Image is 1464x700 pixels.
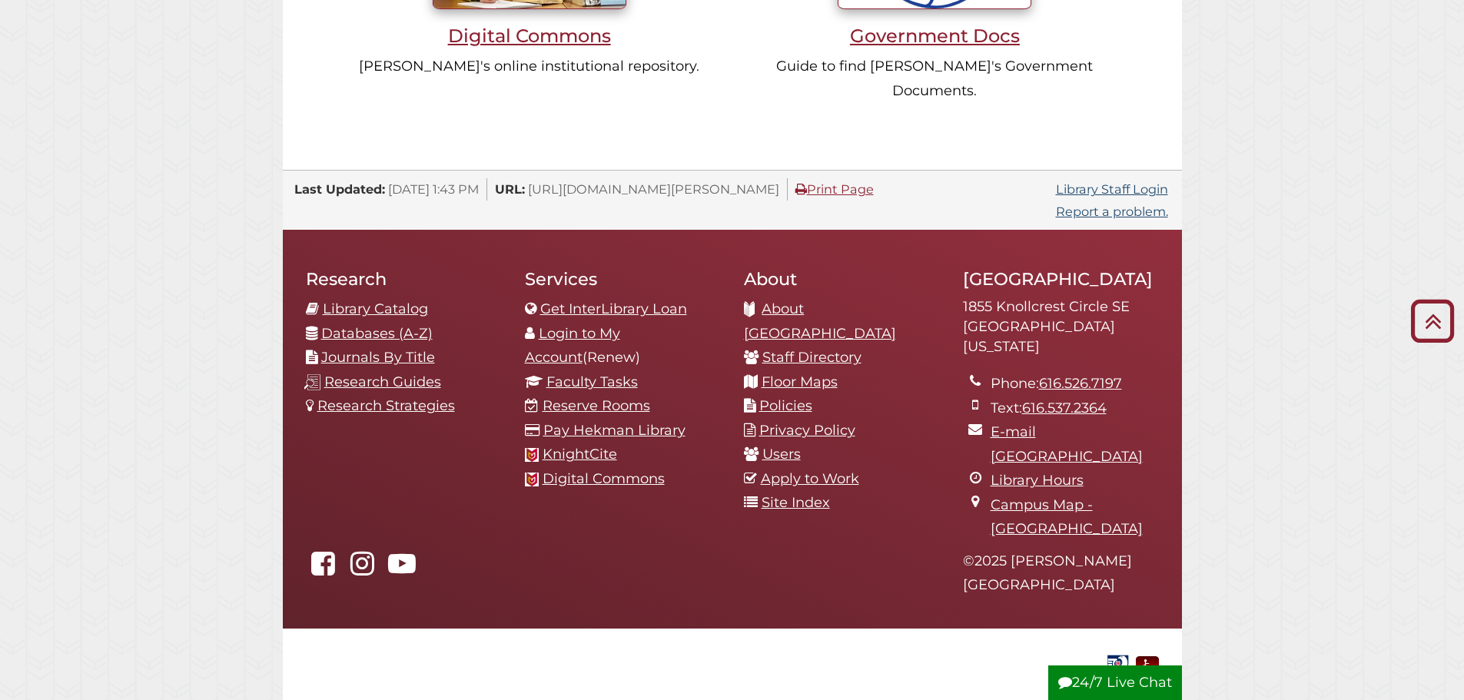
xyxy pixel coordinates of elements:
img: research-guides-icon-white_37x37.png [304,374,320,390]
a: Campus Map - [GEOGRAPHIC_DATA] [991,496,1143,538]
p: © 2025 [PERSON_NAME][GEOGRAPHIC_DATA] [963,549,1159,598]
a: Pay Hekman Library [543,422,686,439]
a: Staff Directory [762,349,861,366]
li: (Renew) [525,322,721,370]
li: Phone: [991,372,1159,396]
a: Report a problem. [1056,204,1168,219]
address: 1855 Knollcrest Circle SE [GEOGRAPHIC_DATA][US_STATE] [963,297,1159,357]
a: Journals By Title [321,349,435,366]
a: Users [762,446,801,463]
h3: Government Docs [762,25,1109,47]
a: Privacy Policy [759,422,855,439]
a: Print Page [795,181,874,197]
a: Login to My Account [525,325,620,367]
a: E-mail [GEOGRAPHIC_DATA] [991,423,1143,465]
a: Databases (A-Z) [321,325,433,342]
li: Text: [991,396,1159,421]
img: Calvin favicon logo [525,448,539,462]
img: Disability Assistance [1136,653,1159,675]
span: URL: [495,181,525,197]
a: Library Hours [991,472,1084,489]
h2: [GEOGRAPHIC_DATA] [963,268,1159,290]
img: Government Documents Federal Depository Library [1104,653,1132,675]
a: Floor Maps [762,373,838,390]
p: Guide to find [PERSON_NAME]'s Government Documents. [762,55,1109,103]
a: About [GEOGRAPHIC_DATA] [744,300,896,342]
h2: About [744,268,940,290]
a: Hekman Library on YouTube [384,560,420,577]
a: Policies [759,397,812,414]
h2: Services [525,268,721,290]
p: [PERSON_NAME]'s online institutional repository. [356,55,703,79]
a: KnightCite [543,446,617,463]
img: Calvin favicon logo [525,473,539,486]
a: Apply to Work [761,470,859,487]
a: Government Documents Federal Depository Library [1104,655,1132,672]
a: hekmanlibrary on Instagram [345,560,380,577]
a: Library Catalog [323,300,428,317]
a: Get InterLibrary Loan [540,300,687,317]
i: Print Page [795,183,807,195]
h3: Digital Commons [356,25,703,47]
a: Research Strategies [317,397,455,414]
h2: Research [306,268,502,290]
a: Back to Top [1405,308,1460,333]
a: 616.537.2364 [1022,400,1107,416]
a: Hekman Library on Facebook [306,560,341,577]
a: Disability Assistance [1136,655,1159,672]
a: 616.526.7197 [1039,375,1122,392]
a: Research Guides [324,373,441,390]
span: [URL][DOMAIN_NAME][PERSON_NAME] [528,181,779,197]
span: [DATE] 1:43 PM [388,181,479,197]
span: Last Updated: [294,181,385,197]
a: Digital Commons [543,470,665,487]
a: Library Staff Login [1056,181,1168,197]
a: Faculty Tasks [546,373,638,390]
a: Site Index [762,494,830,511]
a: Reserve Rooms [543,397,650,414]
